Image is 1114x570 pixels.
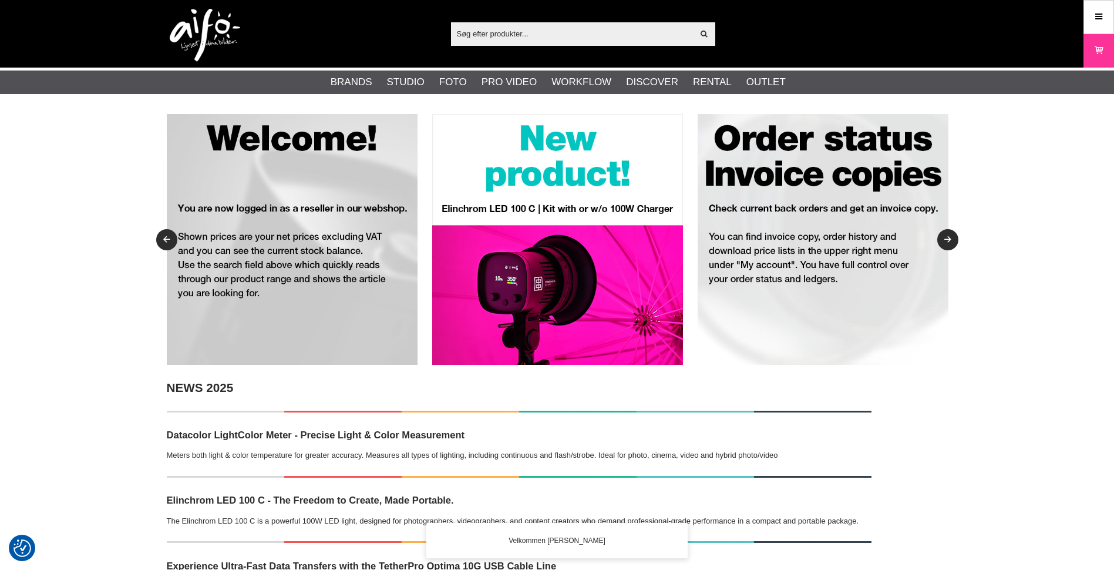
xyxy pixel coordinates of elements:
[387,75,425,90] a: Studio
[693,75,732,90] a: Rental
[167,430,465,441] strong: Datacolor LightColor Meter - Precise Light & Color Measurement
[167,515,871,528] p: The Elinchrom LED 100 C is a powerful 100W LED light, designed for photographers, videographers, ...
[432,114,683,365] img: Annonce:RET008 banner-resel-new-LED100C.jpg
[698,114,948,365] img: Annonce:RET003 banner-resel-account-bgr.jpg
[551,75,611,90] a: Workflow
[626,75,678,90] a: Discover
[14,538,31,559] button: Samtykkepræferencer
[451,25,694,42] input: Søg efter produkter...
[167,541,871,543] img: NEWS!
[439,75,467,90] a: Foto
[170,9,240,62] img: logo.png
[167,476,871,478] img: NEWS!
[167,450,871,462] p: Meters both light & color temperature for greater accuracy. Measures all types of lighting, inclu...
[746,75,786,90] a: Outlet
[14,539,31,557] img: Revisit consent button
[167,380,871,397] h2: NEWS 2025
[156,229,177,250] button: Previous
[167,114,418,365] img: Annonce:RET001 banner-resel-welcome-bgr.jpg
[509,535,605,546] span: Velkommen [PERSON_NAME]
[937,229,958,250] button: Next
[167,411,871,413] img: NEWS!
[331,75,372,90] a: Brands
[482,75,537,90] a: Pro Video
[167,495,454,506] strong: Elinchrom LED 100 C - The Freedom to Create, Made Portable.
